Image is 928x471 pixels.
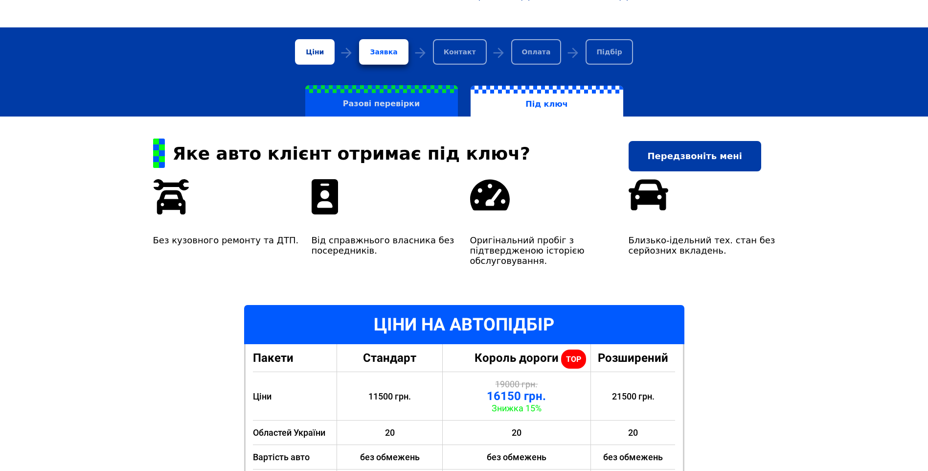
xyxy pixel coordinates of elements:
[153,179,189,214] img: arrows-warranty
[586,39,633,65] div: Підбір
[433,39,487,65] div: Контакт
[295,39,335,65] div: Ціни
[360,452,420,462] span: без обмежень
[153,235,300,245] div: Без кузовного ремонту та ДТП.
[253,391,272,401] span: Ціни
[487,389,546,403] span: 16150 грн.
[511,39,562,65] div: Оплата
[598,351,668,365] span: Розширений
[628,427,638,438] span: 20
[253,351,294,365] span: Пакети
[253,452,310,462] span: Вартість авто
[629,141,761,171] a: Передзвоніть мені
[153,143,617,164] div: Яке авто клієнт отримає під ключ?
[603,452,663,462] span: без обмежень
[385,427,395,438] span: 20
[470,179,510,211] img: arrows-warranty
[487,452,546,462] span: без обмежень
[253,427,325,438] span: Областей України
[363,351,416,365] span: Стандарт
[492,403,542,413] span: Знижка 15%
[305,85,458,117] label: Разові перевірки
[299,85,464,117] a: Разові перевірки
[495,379,538,389] span: 19000 грн.
[591,372,676,421] div: 21500 грн.
[629,235,775,256] div: Близько-ідельний тех. стан без серйозних вкладень.
[359,39,408,65] a: Заявка
[629,179,668,211] img: arrows-warranty
[312,235,458,256] div: Від справжнього власника без посередників.
[475,351,559,365] span: Король дороги
[512,427,521,438] span: 20
[244,305,684,344] div: Ціни на автопідбір
[337,372,443,421] div: 11500 грн.
[471,86,623,117] label: Під ключ
[470,235,617,266] div: Оригінальний пробіг з підтвердженою історією обслуговування.
[312,179,338,214] img: arrows-warranty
